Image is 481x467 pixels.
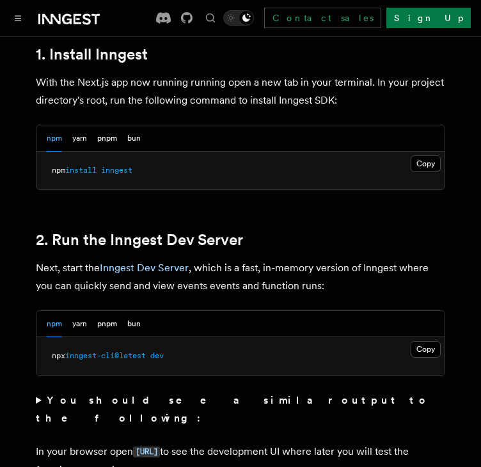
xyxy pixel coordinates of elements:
button: npm [47,311,62,337]
code: [URL] [133,447,160,457]
a: [URL] [133,445,160,457]
a: Inngest Dev Server [100,262,189,274]
p: Next, start the , which is a fast, in-memory version of Inngest where you can quickly send and vi... [36,259,445,295]
button: pnpm [97,125,117,152]
button: bun [127,311,141,337]
span: npm [52,166,65,175]
button: Find something... [203,10,218,26]
button: Copy [411,155,441,172]
summary: You should see a similar output to the following: [36,392,445,427]
button: yarn [72,125,87,152]
button: Toggle navigation [10,10,26,26]
p: With the Next.js app now running running open a new tab in your terminal. In your project directo... [36,74,445,109]
span: install [65,166,97,175]
span: inngest [101,166,132,175]
a: 1. Install Inngest [36,45,148,63]
button: pnpm [97,311,117,337]
button: yarn [72,311,87,337]
a: 2. Run the Inngest Dev Server [36,231,243,249]
span: inngest-cli@latest [65,351,146,360]
span: dev [150,351,164,360]
a: Sign Up [386,8,471,28]
button: bun [127,125,141,152]
button: Toggle dark mode [223,10,254,26]
span: npx [52,351,65,360]
strong: You should see a similar output to the following: [36,394,429,424]
button: npm [47,125,62,152]
a: Contact sales [264,8,381,28]
button: Copy [411,341,441,358]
